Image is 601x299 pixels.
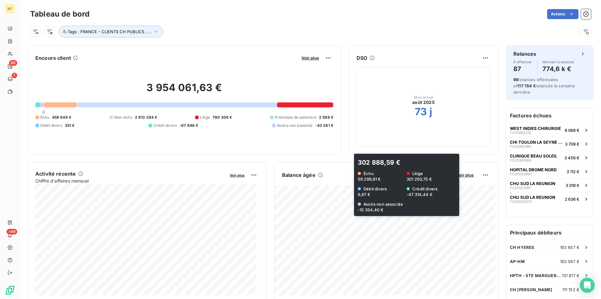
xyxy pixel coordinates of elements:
span: 3 709 € [565,142,579,147]
span: 111 152 € [562,287,579,292]
span: CHI TOULON LA SEYNE SUR MER [510,140,562,145]
span: CLINIQUE BEAU SOLEIL [510,153,557,158]
span: 7 [12,73,17,78]
h4: 87 [513,64,532,74]
span: AP-HM [510,259,525,264]
span: -67 846 € [179,123,198,128]
span: 131 817 € [562,273,579,278]
span: 3 019 € [566,183,579,188]
span: Crédit divers [153,123,177,128]
span: 66 [513,77,518,82]
span: HOPITAL DROME NORD [510,167,557,172]
button: Voir plus [300,55,321,61]
span: FC25062190 [510,145,531,148]
span: Voir plus [230,173,244,178]
span: FC25050967 [510,172,532,176]
span: Voir plus [301,55,319,60]
h6: Principaux débiteurs [506,225,593,240]
img: Logo LeanPay [5,285,15,295]
span: CH HYERES [510,245,534,250]
h6: DSO [357,54,367,62]
a: 86 [5,61,15,71]
span: FC25021391 [510,186,530,190]
span: Promesse de paiement [275,115,316,120]
span: 2 636 € [565,197,579,202]
span: relances effectuées et relancés la semaine dernière. [513,77,575,95]
span: WEST INDIES CHIRURGIE [510,126,561,131]
button: CHU SUD LA REUNIONFC250213913 019 € [506,178,593,192]
a: 7 [5,74,15,84]
h2: 3 954 061,63 € [35,81,333,100]
span: +99 [7,229,17,235]
span: Tags : FRANCE - CLIENTS CH PUBLICS , ... [68,29,152,34]
button: Voir plus [454,172,475,178]
span: 3 456 € [564,155,579,160]
h6: Activité récente [35,170,76,178]
span: 2 588 € [319,115,333,120]
button: Voir plus [228,172,246,178]
span: -43 261 € [315,123,333,128]
span: CHU SUD LA REUNION [510,195,555,200]
span: 790 300 € [213,115,232,120]
span: 2 813 284 € [135,115,157,120]
span: 183 857 € [560,245,579,250]
button: CHU SUD LA REUNIONFC250320732 636 € [506,192,593,206]
button: Actions [547,9,578,19]
button: HOPITAL DROME NORDFC250509673 112 € [506,164,593,178]
h2: j [429,106,432,118]
span: Avoirs non associés [277,123,313,128]
h3: Tableau de bord [30,8,90,20]
span: 0 [42,110,45,115]
span: Chiffre d'affaires mensuel [35,178,225,184]
span: FC25032073 [510,200,532,204]
button: CLINIQUE BEAU SOLEILFC250615693 456 € [506,151,593,164]
span: 183 587 € [560,259,579,264]
span: Échu [40,115,49,120]
h2: 73 [415,106,427,118]
span: Litige [200,115,210,120]
button: WEST INDIES CHIRURGIEFC250622128 068 € [506,123,593,137]
span: août 2025 [412,99,434,106]
span: Débit divers [40,123,62,128]
h6: Balance âgée [282,171,316,179]
span: Montant à relancer [542,60,574,64]
span: Non-échu [114,115,132,120]
span: CHU SUD LA REUNION [510,181,555,186]
span: Mois actuel [414,95,434,99]
div: NT [5,4,15,14]
span: 8 068 € [565,128,579,133]
span: CH [PERSON_NAME] [510,287,552,292]
span: FC25062212 [510,131,531,135]
button: Tags : FRANCE - CLIENTS CH PUBLICS , ... [59,26,163,38]
span: 3 112 € [567,169,579,174]
div: Open Intercom Messenger [580,278,595,293]
span: 351 € [65,123,75,128]
button: CHI TOULON LA SEYNE SUR MERFC250621903 709 € [506,137,593,151]
span: Voir plus [456,173,474,178]
h6: Encours client [35,54,71,62]
span: 117 154 € [517,83,536,88]
h6: Factures échues [506,108,593,123]
span: À effectuer [513,60,532,64]
span: HPTH - STE MARGUERITE (83) - NE PLU [510,273,562,278]
span: FC25061569 [510,158,531,162]
h4: 774,6 k € [542,64,574,74]
span: 86 [9,60,17,66]
span: 458 646 € [52,115,71,120]
h6: Relances [513,50,536,58]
